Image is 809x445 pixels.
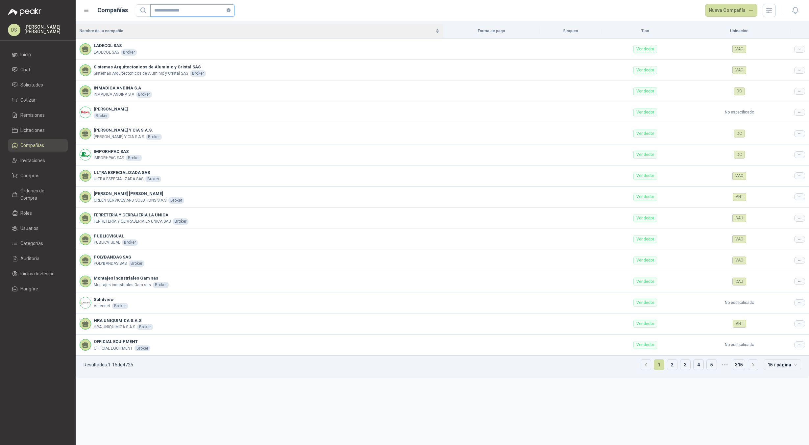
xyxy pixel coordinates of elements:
span: 15 / página [768,360,797,370]
div: Vendedor [633,299,657,307]
a: Inicios de Sesión [8,267,68,280]
div: Broker [135,345,150,352]
b: OFFICIAL EQUIPMENT [94,338,150,345]
a: 4 [694,360,703,370]
p: FERRETERÍA Y CERRAJERÍA LA ÚNICA SAS [94,218,171,225]
span: Invitaciones [20,157,45,164]
div: DC [734,151,745,159]
a: 2 [667,360,677,370]
li: 3 [680,359,691,370]
th: Ubicación [688,24,790,38]
span: Chat [20,66,30,73]
b: Solidview [94,296,128,303]
div: Broker [190,70,206,77]
div: Broker [121,49,137,56]
b: FERRETERÍA Y CERRAJERÍA LA ÚNICA [94,212,188,218]
p: No especificado [692,300,786,306]
span: Órdenes de Compra [20,187,61,202]
a: Invitaciones [8,154,68,167]
div: Vendedor [633,130,657,137]
span: Nombre de la compañía [80,28,434,34]
div: Vendedor [633,193,657,201]
b: INMADICA ANDINA S.A [94,85,152,91]
b: [PERSON_NAME] Y CIA S.A.S. [94,127,162,134]
div: Broker [129,260,144,267]
div: DS [8,24,20,36]
li: 4 [693,359,704,370]
div: Broker [122,239,138,246]
span: Remisiones [20,111,45,119]
div: ANT [733,193,746,201]
th: Nombre de la compañía [76,24,443,38]
span: ••• [720,359,730,370]
img: Company Logo [80,297,91,308]
a: Licitaciones [8,124,68,136]
a: Solicitudes [8,79,68,91]
div: tamaño de página [764,359,801,370]
img: Logo peakr [8,8,41,16]
p: PUBLICVISUAL [94,239,120,246]
div: CAU [732,278,746,285]
div: Vendedor [633,214,657,222]
li: 5 páginas siguientes [720,359,730,370]
a: 1 [654,360,664,370]
a: 3 [680,360,690,370]
b: [PERSON_NAME] [PERSON_NAME] [94,190,184,197]
span: Inicios de Sesión [20,270,55,277]
div: Broker [94,113,110,119]
a: Remisiones [8,109,68,121]
p: ULTRA ESPECIALIZADA SAS [94,176,143,182]
div: DC [734,87,745,95]
a: Usuarios [8,222,68,235]
span: close-circle [227,8,231,12]
a: Compañías [8,139,68,152]
img: Company Logo [80,107,91,118]
b: [PERSON_NAME] [94,106,128,112]
a: Órdenes de Compra [8,185,68,204]
p: [PERSON_NAME] Y CIA S A S [94,134,144,140]
span: Compañías [20,142,44,149]
b: IMPORHPAC SAS [94,148,142,155]
p: [PERSON_NAME] [PERSON_NAME] [24,25,68,34]
div: Vendedor [633,172,657,180]
div: Broker [126,155,142,161]
h1: Compañías [97,6,128,15]
span: Licitaciones [20,127,45,134]
a: Chat [8,63,68,76]
a: Auditoria [8,252,68,265]
span: Hangfire [20,285,38,292]
div: Vendedor [633,87,657,95]
b: HRA UNIQUIMICA S.A.S [94,317,153,324]
span: Categorías [20,240,43,247]
div: Vendedor [633,320,657,328]
a: Categorías [8,237,68,250]
button: left [641,360,651,370]
b: PUBLICVISUAL [94,233,138,239]
p: POLYBANDAS SAS [94,260,127,267]
b: LADECOL SAS [94,42,137,49]
li: 2 [667,359,677,370]
div: VAC [732,257,746,264]
li: 315 [733,359,745,370]
span: Cotizar [20,96,36,104]
div: Vendedor [633,151,657,159]
a: Nueva Compañía [705,4,758,17]
a: 5 [707,360,717,370]
span: left [644,363,648,367]
div: CAU [732,214,746,222]
span: close-circle [227,7,231,13]
div: VAC [732,66,746,74]
div: Broker [136,91,152,98]
div: VAC [732,45,746,53]
div: DC [734,130,745,137]
p: Videonet [94,303,110,309]
div: Broker [153,282,169,288]
div: Vendedor [633,109,657,116]
a: Inicio [8,48,68,61]
p: HRA UNIQUIMICA S.A.S [94,324,135,330]
a: Cotizar [8,94,68,106]
b: POLYBANDAS SAS [94,254,144,260]
div: Broker [145,176,161,182]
